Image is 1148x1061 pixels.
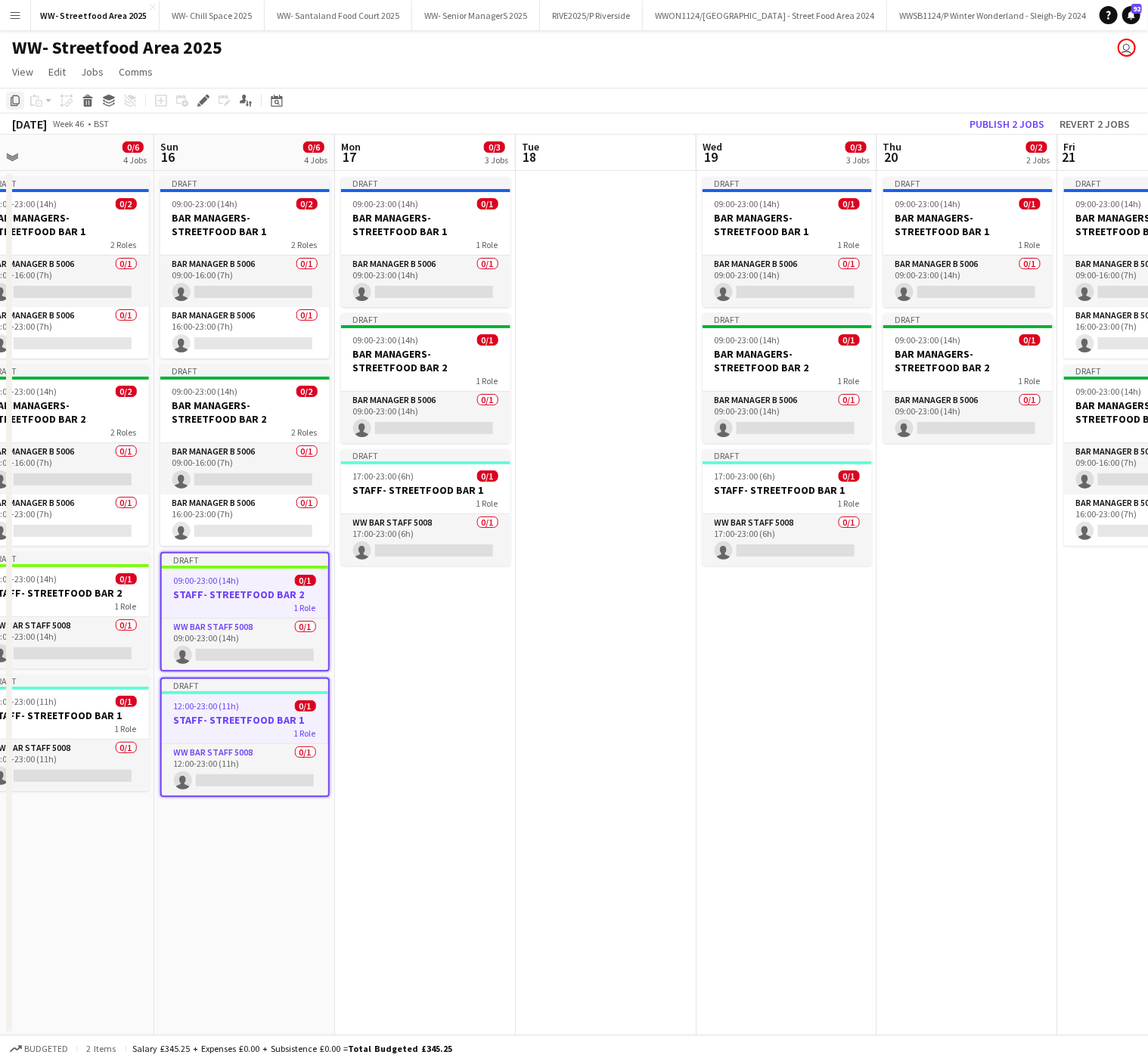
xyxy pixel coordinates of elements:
span: 2 Roles [111,239,137,250]
h3: BAR MANAGERS- STREETFOOD BAR 1 [883,211,1053,238]
div: Draft [703,313,872,325]
span: 0/2 [116,198,137,209]
app-card-role: Bar Manager B 50060/109:00-23:00 (14h) [341,256,510,307]
div: 4 Jobs [123,154,147,166]
span: 16 [158,148,178,166]
app-job-card: Draft09:00-23:00 (14h)0/1BAR MANAGERS- STREETFOOD BAR 21 RoleBar Manager B 50060/109:00-23:00 (14h) [883,313,1053,443]
span: 09:00-23:00 (14h) [172,386,238,397]
app-card-role: WW Bar Staff 50080/112:00-23:00 (11h) [162,744,328,796]
span: Sun [160,140,178,154]
a: 92 [1122,6,1140,24]
h3: BAR MANAGERS- STREETFOOD BAR 2 [341,347,510,374]
app-job-card: Draft09:00-23:00 (14h)0/1BAR MANAGERS- STREETFOOD BAR 11 RoleBar Manager B 50060/109:00-23:00 (14h) [883,177,1053,307]
h3: STAFF- STREETFOOD BAR 1 [341,483,510,497]
span: 1 Role [294,727,316,739]
span: View [12,65,33,79]
span: 1 Role [476,498,498,509]
span: 20 [881,148,902,166]
span: 1 Role [115,600,137,612]
span: 0/1 [839,334,860,346]
span: 09:00-23:00 (14h) [174,575,240,586]
span: 0/1 [839,470,860,482]
span: 1 Role [838,498,860,509]
span: 2 Roles [111,427,137,438]
span: 1 Role [1019,239,1041,250]
span: 19 [700,148,722,166]
span: 2 Roles [292,427,318,438]
div: Draft09:00-23:00 (14h)0/2BAR MANAGERS- STREETFOOD BAR 12 RolesBar Manager B 50060/109:00-16:00 (7... [160,177,330,358]
div: Draft [883,177,1053,189]
button: WWON1124/[GEOGRAPHIC_DATA] - Street Food Area 2024 [643,1,887,30]
span: 0/1 [477,334,498,346]
div: Draft [341,449,510,461]
div: [DATE] [12,116,47,132]
span: Total Budgeted £345.25 [348,1043,452,1054]
button: Budgeted [8,1041,70,1057]
app-job-card: Draft09:00-23:00 (14h)0/1BAR MANAGERS- STREETFOOD BAR 21 RoleBar Manager B 50060/109:00-23:00 (14h) [703,313,872,443]
app-card-role: Bar Manager B 50060/109:00-16:00 (7h) [160,256,330,307]
span: Edit [48,65,66,79]
h3: STAFF- STREETFOOD BAR 1 [703,483,872,497]
app-job-card: Draft09:00-23:00 (14h)0/1STAFF- STREETFOOD BAR 21 RoleWW Bar Staff 50080/109:00-23:00 (14h) [160,552,330,672]
span: 18 [520,148,539,166]
button: Revert 2 jobs [1053,114,1136,134]
span: 0/2 [116,386,137,397]
span: Comms [119,65,153,79]
app-job-card: Draft12:00-23:00 (11h)0/1STAFF- STREETFOOD BAR 11 RoleWW Bar Staff 50080/112:00-23:00 (11h) [160,678,330,797]
span: 09:00-23:00 (14h) [1076,386,1142,397]
span: 1 Role [115,723,137,734]
span: 0/1 [1019,198,1041,209]
div: Salary £345.25 + Expenses £0.00 + Subsistence £0.00 = [132,1043,452,1054]
a: View [6,62,39,82]
div: Draft [703,177,872,189]
app-card-role: Bar Manager B 50060/116:00-23:00 (7h) [160,307,330,358]
a: Comms [113,62,159,82]
span: 0/6 [303,141,324,153]
app-card-role: Bar Manager B 50060/109:00-23:00 (14h) [883,392,1053,443]
div: Draft [160,177,330,189]
h3: BAR MANAGERS- STREETFOOD BAR 2 [160,399,330,426]
app-card-role: WW Bar Staff 50080/117:00-23:00 (6h) [703,514,872,566]
h3: BAR MANAGERS- STREETFOOD BAR 2 [883,347,1053,374]
span: 17:00-23:00 (6h) [715,470,776,482]
app-job-card: Draft09:00-23:00 (14h)0/1BAR MANAGERS- STREETFOOD BAR 11 RoleBar Manager B 50060/109:00-23:00 (14h) [341,177,510,307]
span: 0/6 [123,141,144,153]
app-card-role: Bar Manager B 50060/109:00-23:00 (14h) [703,256,872,307]
span: 0/1 [839,198,860,209]
span: Jobs [81,65,104,79]
span: 0/1 [116,696,137,707]
span: Week 46 [50,118,88,129]
div: Draft [883,313,1053,325]
span: 92 [1131,4,1142,14]
h1: WW- Streetfood Area 2025 [12,36,222,59]
app-job-card: Draft09:00-23:00 (14h)0/2BAR MANAGERS- STREETFOOD BAR 22 RolesBar Manager B 50060/109:00-16:00 (7... [160,365,330,546]
h3: BAR MANAGERS- STREETFOOD BAR 1 [160,211,330,238]
h3: STAFF- STREETFOOD BAR 2 [162,588,328,601]
app-card-role: Bar Manager B 50060/109:00-23:00 (14h) [703,392,872,443]
div: 4 Jobs [304,154,327,166]
app-job-card: Draft17:00-23:00 (6h)0/1STAFF- STREETFOOD BAR 11 RoleWW Bar Staff 50080/117:00-23:00 (6h) [341,449,510,566]
button: WW- Chill Space 2025 [160,1,265,30]
span: 09:00-23:00 (14h) [353,334,419,346]
span: 09:00-23:00 (14h) [895,198,961,209]
span: 12:00-23:00 (11h) [174,700,240,712]
app-card-role: WW Bar Staff 50080/109:00-23:00 (14h) [162,619,328,670]
span: 0/1 [116,573,137,585]
div: Draft [160,365,330,377]
div: Draft [341,177,510,189]
h3: BAR MANAGERS- STREETFOOD BAR 2 [703,347,872,374]
span: 17:00-23:00 (6h) [353,470,414,482]
app-user-avatar: Suzanne Edwards [1118,39,1136,57]
span: 2 Roles [292,239,318,250]
app-job-card: Draft09:00-23:00 (14h)0/1BAR MANAGERS- STREETFOOD BAR 21 RoleBar Manager B 50060/109:00-23:00 (14h) [341,313,510,443]
div: Draft [703,449,872,461]
span: Mon [341,140,361,154]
